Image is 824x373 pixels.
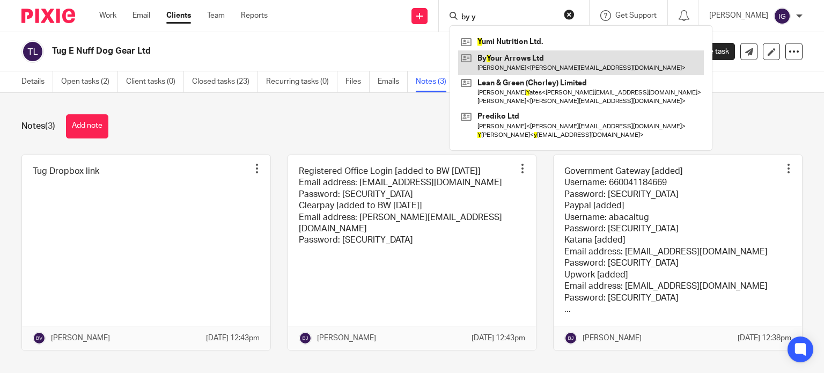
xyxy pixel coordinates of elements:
a: Team [207,10,225,21]
img: svg%3E [564,332,577,345]
a: Closed tasks (23) [192,71,258,92]
p: [PERSON_NAME] [709,10,768,21]
a: Clients [166,10,191,21]
p: [DATE] 12:38pm [738,333,791,343]
p: [DATE] 12:43pm [472,333,525,343]
img: svg%3E [33,332,46,345]
span: Get Support [615,12,657,19]
button: Add note [66,114,108,138]
img: svg%3E [299,332,312,345]
img: svg%3E [21,40,44,63]
a: Email [133,10,150,21]
h1: Notes [21,121,55,132]
a: Client tasks (0) [126,71,184,92]
a: Files [345,71,370,92]
p: [PERSON_NAME] [51,333,110,343]
img: Pixie [21,9,75,23]
a: Recurring tasks (0) [266,71,337,92]
p: [DATE] 12:43pm [206,333,260,343]
p: [PERSON_NAME] [317,333,376,343]
span: (3) [45,122,55,130]
button: Clear [564,9,575,20]
a: Details [21,71,53,92]
a: Emails [378,71,408,92]
h2: Tug E Nuff Dog Gear Ltd [52,46,536,57]
a: Work [99,10,116,21]
a: Reports [241,10,268,21]
a: Notes (3) [416,71,455,92]
a: Open tasks (2) [61,71,118,92]
img: svg%3E [774,8,791,25]
p: [PERSON_NAME] [583,333,642,343]
input: Search [460,13,557,23]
